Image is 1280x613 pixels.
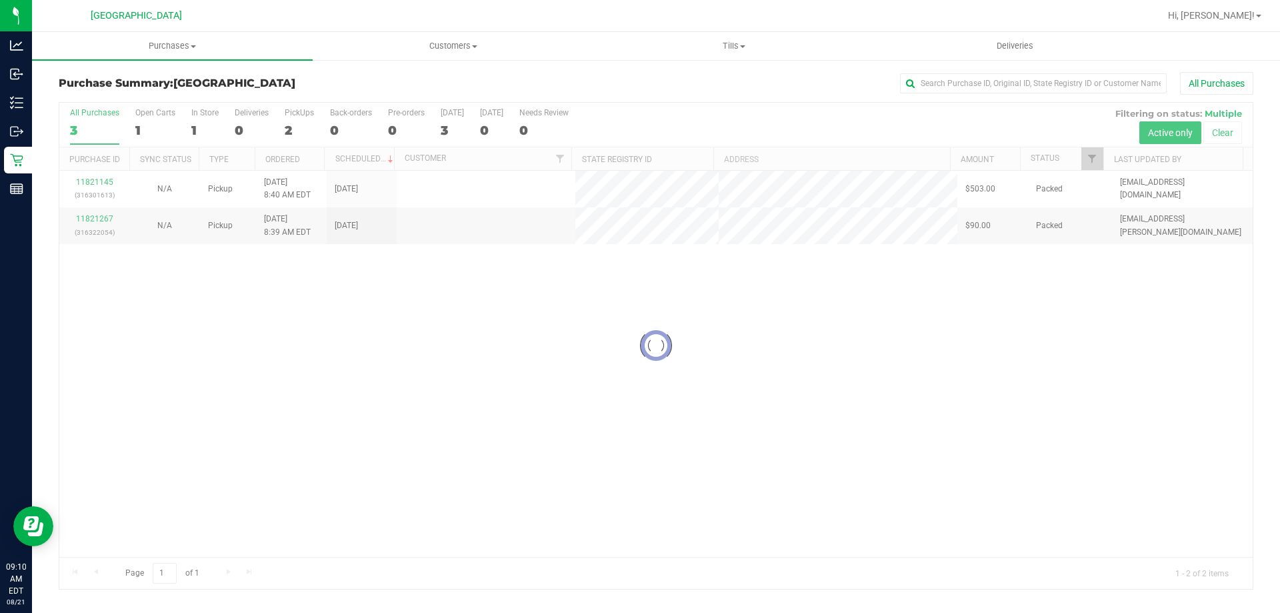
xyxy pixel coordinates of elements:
h3: Purchase Summary: [59,77,457,89]
inline-svg: Inbound [10,67,23,81]
p: 08/21 [6,597,26,607]
span: Deliveries [979,40,1051,52]
inline-svg: Analytics [10,39,23,52]
iframe: Resource center [13,506,53,546]
inline-svg: Outbound [10,125,23,138]
input: Search Purchase ID, Original ID, State Registry ID or Customer Name... [900,73,1167,93]
span: [GEOGRAPHIC_DATA] [91,10,182,21]
inline-svg: Retail [10,153,23,167]
inline-svg: Inventory [10,96,23,109]
span: Tills [594,40,873,52]
span: Customers [313,40,593,52]
span: Hi, [PERSON_NAME]! [1168,10,1255,21]
button: All Purchases [1180,72,1253,95]
a: Tills [593,32,874,60]
span: Purchases [32,40,313,52]
span: [GEOGRAPHIC_DATA] [173,77,295,89]
p: 09:10 AM EDT [6,561,26,597]
a: Purchases [32,32,313,60]
a: Customers [313,32,593,60]
a: Deliveries [875,32,1155,60]
inline-svg: Reports [10,182,23,195]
